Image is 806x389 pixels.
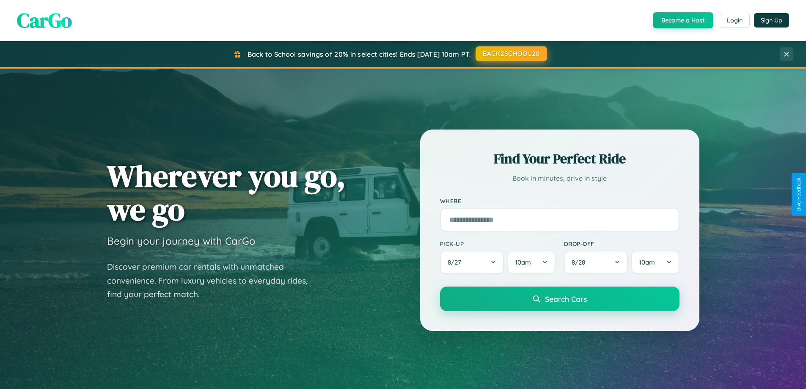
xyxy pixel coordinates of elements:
span: 8 / 27 [448,258,465,266]
div: Give Feedback [796,177,802,212]
button: 8/27 [440,251,504,274]
label: Where [440,197,679,204]
h3: Begin your journey with CarGo [107,235,256,247]
button: Sign Up [754,13,789,28]
button: Search Cars [440,287,679,311]
span: Back to School savings of 20% in select cities! Ends [DATE] 10am PT. [248,50,471,58]
span: 10am [515,258,531,266]
h2: Find Your Perfect Ride [440,149,679,168]
label: Pick-up [440,240,556,247]
span: 8 / 28 [572,258,589,266]
button: Login [720,13,750,28]
span: Search Cars [545,294,587,303]
button: BACK2SCHOOL20 [476,46,547,61]
p: Discover premium car rentals with unmatched convenience. From luxury vehicles to everyday rides, ... [107,260,319,301]
span: 10am [639,258,655,266]
p: Book in minutes, drive in style [440,172,679,185]
button: 10am [507,251,555,274]
label: Drop-off [564,240,679,247]
button: Become a Host [653,12,713,28]
span: CarGo [17,6,72,34]
button: 10am [631,251,679,274]
h1: Wherever you go, we go [107,159,346,226]
button: 8/28 [564,251,628,274]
